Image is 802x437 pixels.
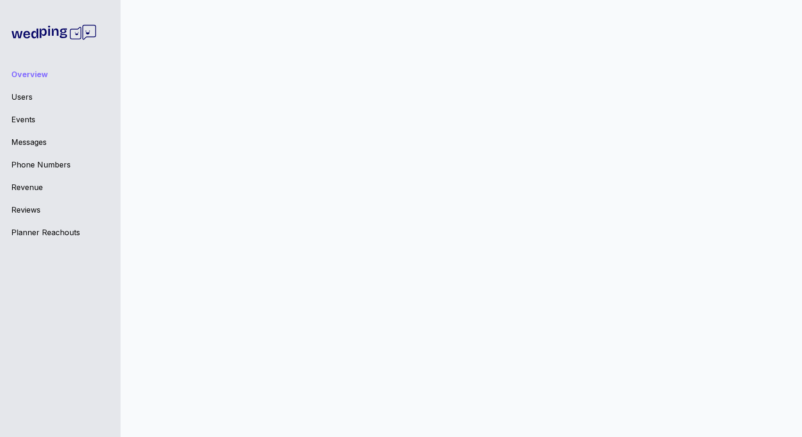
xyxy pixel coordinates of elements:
a: Planner Reachouts [11,227,109,238]
a: Messages [11,136,109,148]
a: Users [11,91,109,103]
a: Phone Numbers [11,159,109,170]
a: Revenue [11,182,109,193]
a: Events [11,114,109,125]
a: Reviews [11,204,109,215]
a: Overview [11,69,109,80]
